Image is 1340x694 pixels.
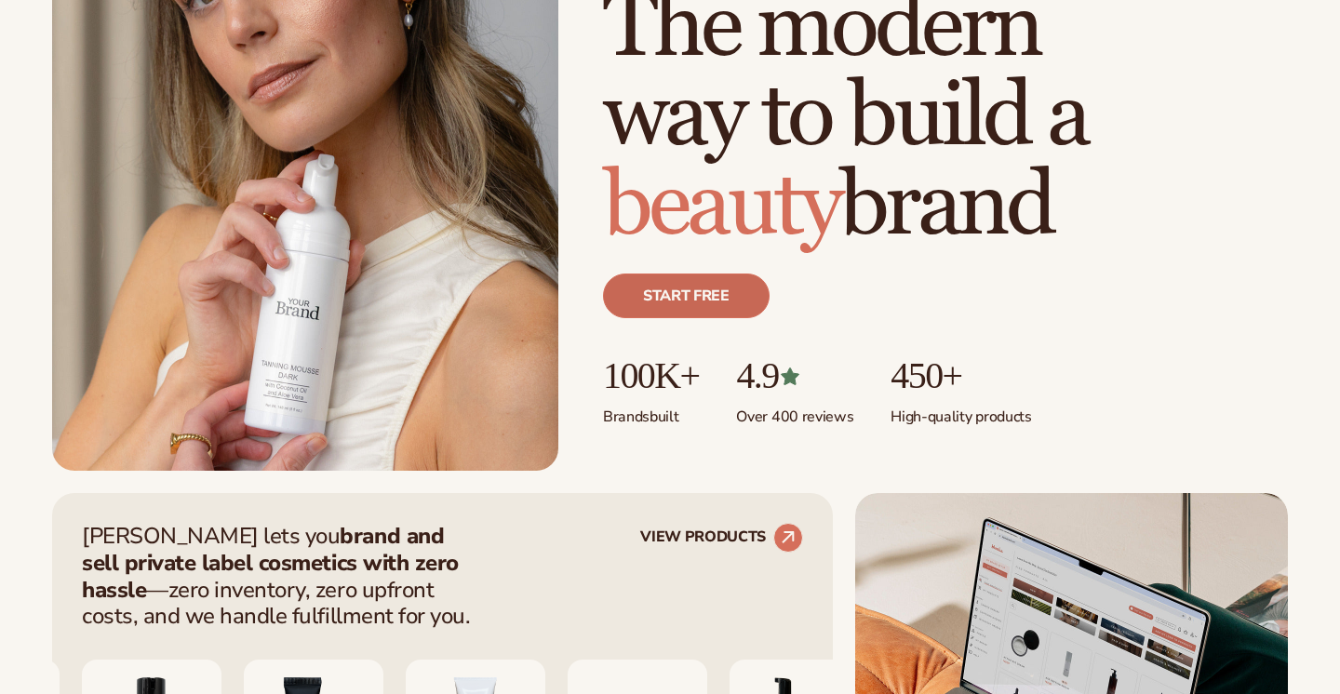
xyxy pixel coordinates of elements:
p: Over 400 reviews [736,396,853,427]
p: [PERSON_NAME] lets you —zero inventory, zero upfront costs, and we handle fulfillment for you. [82,523,482,630]
a: Start free [603,274,770,318]
p: 4.9 [736,355,853,396]
strong: brand and sell private label cosmetics with zero hassle [82,521,459,605]
p: 100K+ [603,355,699,396]
span: beauty [603,152,839,260]
p: High-quality products [891,396,1031,427]
a: VIEW PRODUCTS [640,523,803,553]
p: 450+ [891,355,1031,396]
p: Brands built [603,396,699,427]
